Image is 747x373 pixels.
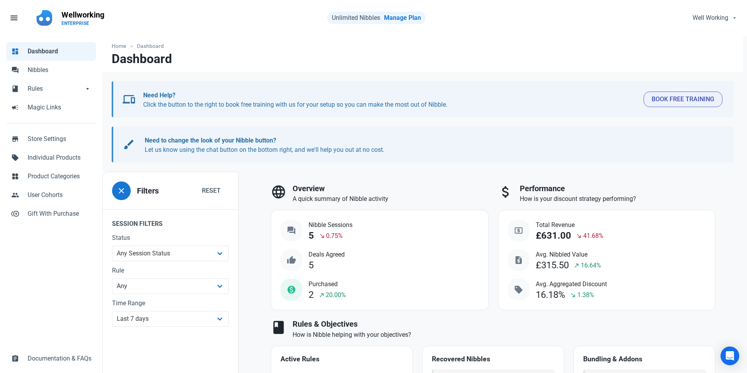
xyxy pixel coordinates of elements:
span: book [271,320,286,335]
h4: Active Rules [281,355,403,363]
div: £631.00 [536,230,571,241]
a: bookRulesarrow_drop_down [6,79,96,98]
span: Store Settings [28,134,91,144]
span: question_answer [287,226,296,235]
span: dashboard [11,47,19,55]
p: How is Nibble helping with your objectives? [293,330,715,340]
span: control_point_duplicate [11,209,19,217]
p: How is your discount strategy performing? [520,194,716,204]
span: Total Revenue [536,220,603,230]
p: ENTERPRISE [61,20,104,26]
a: widgetsProduct Categories [6,167,96,186]
span: people [11,190,19,198]
span: Deals Agreed [309,250,345,259]
span: south_east [576,233,582,239]
nav: breadcrumbs [102,36,743,52]
div: 5 [309,230,314,241]
span: book [11,84,19,92]
h4: Bundling & Addons [583,355,706,363]
a: control_point_duplicateGift With Purchase [6,204,96,223]
span: 0.75% [326,231,343,241]
span: campaign [11,103,19,111]
a: sellIndividual Products [6,148,96,167]
div: 5 [309,260,314,271]
span: north_east [319,292,325,298]
span: south_east [319,233,325,239]
span: Dashboard [28,47,91,56]
label: Status [112,233,229,243]
span: 41.68% [583,231,603,241]
span: User Cohorts [28,190,91,200]
a: forumNibbles [6,61,96,79]
span: close [117,186,126,195]
a: Manage Plan [384,14,421,21]
h3: Filters [137,186,159,195]
p: A quick summary of Nibble activity [293,194,489,204]
span: thumb_up [287,255,296,265]
label: Time Range [112,299,229,308]
p: Click the button to the right to book free training with us for your setup so you can make the mo... [143,91,637,109]
a: dashboardDashboard [6,42,96,61]
span: request_quote [514,255,523,265]
div: £315.50 [536,260,569,271]
span: Well Working [693,13,728,23]
div: Open Intercom Messenger [721,347,739,365]
span: Avg. Aggregated Discount [536,280,607,289]
b: Need to change the look of your Nibble button? [145,137,276,144]
span: 20.00% [326,290,346,300]
a: campaignMagic Links [6,98,96,117]
a: storeStore Settings [6,130,96,148]
span: Nibble Sessions [309,220,352,230]
span: Magic Links [28,103,91,112]
span: menu [9,13,19,23]
span: language [271,184,286,200]
span: Product Categories [28,172,91,181]
button: Reset [194,183,229,199]
h3: Rules & Objectives [293,320,715,329]
span: Gift With Purchase [28,209,91,218]
span: Individual Products [28,153,91,162]
span: Rules [28,84,84,93]
span: widgets [11,172,19,179]
h1: Dashboard [112,52,172,66]
div: 16.18% [536,290,565,300]
span: Documentation & FAQs [28,354,91,363]
span: store [11,134,19,142]
h3: Performance [520,184,716,193]
a: Home [112,42,130,50]
span: forum [11,65,19,73]
span: sell [514,285,523,294]
legend: Session Filters [103,209,238,233]
h4: Recovered Nibbles [432,355,554,363]
p: Wellworking [61,9,104,20]
span: south_east [570,292,576,298]
span: Avg. Nibbled Value [536,250,601,259]
span: 1.38% [577,290,594,300]
span: devices [123,93,135,106]
span: attach_money [498,184,514,200]
span: 16.64% [581,261,601,270]
a: WellworkingENTERPRISE [57,6,109,30]
span: north_east [573,262,580,269]
button: close [112,181,131,200]
span: assignment [11,354,19,362]
span: Book Free Training [652,95,714,104]
span: local_atm [514,226,523,235]
span: sell [11,153,19,161]
h3: Overview [293,184,489,193]
span: Unlimited Nibbles [332,14,380,21]
span: Reset [202,186,221,195]
span: brush [123,138,135,151]
span: arrow_drop_down [84,84,91,92]
span: monetization_on [287,285,296,294]
a: assignmentDocumentation & FAQs [6,349,96,368]
label: Rule [112,266,229,275]
b: Need Help? [143,91,175,99]
button: Book Free Training [644,91,722,107]
span: Nibbles [28,65,91,75]
span: Purchased [309,280,346,289]
button: Well Working [686,10,742,26]
div: 2 [309,290,314,300]
a: peopleUser Cohorts [6,186,96,204]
